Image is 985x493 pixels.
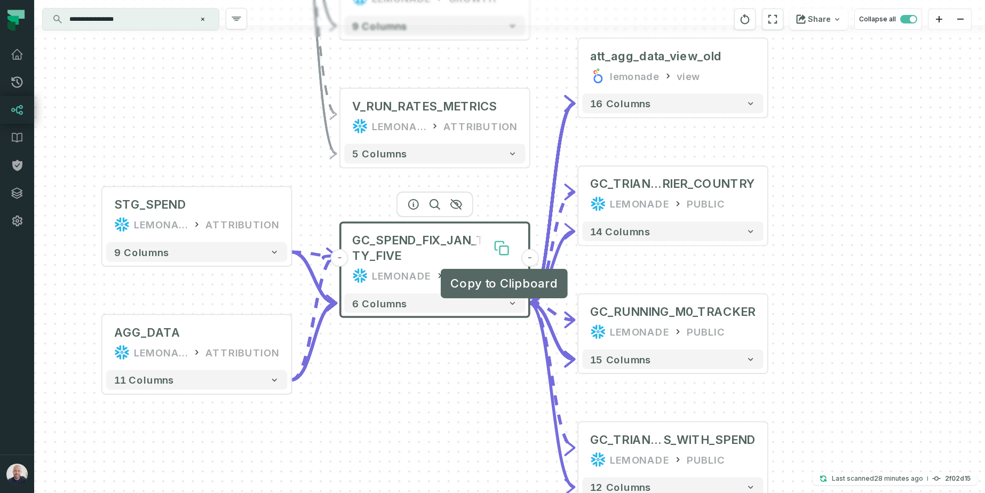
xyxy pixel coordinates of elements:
span: GC_SPEND_FIX_JAN_TWENTY_FIVE [352,232,518,264]
button: zoom in [928,9,950,30]
relative-time: Sep 29, 2025, 4:18 PM GMT+3 [874,474,923,482]
div: PUBLIC [687,452,725,467]
span: GC_TRIANGLES_THRESHOLDS_SPLIT [590,432,663,448]
g: Edge from 15e6206a48b4ef08680986bfeca7ca41 to 5cee08c15ead050c75f3892eb4e693d9 [291,303,337,380]
button: zoom out [950,9,971,30]
g: Edge from 82e8040b5ba09b061499a2943564ac6f to 5cee08c15ead050c75f3892eb4e693d9 [291,252,337,256]
div: LEMONADE [372,118,426,134]
img: avatar of Daniel Ochoa Bimblich [6,464,28,485]
div: PUBLIC [687,324,725,339]
div: LEMONADE [610,196,669,211]
span: GC_TRIANGLES_THRESHOLDS_SPLITS_WITH_SPEND_CAR [590,176,662,192]
div: lemonade [610,68,659,84]
div: PUBLIC [687,196,725,211]
div: ATTRIBUTION [205,217,279,232]
span: RIER_COUNTRY [662,176,756,192]
div: GC_RUNNING_M0_TRACKER [590,304,756,320]
div: att_agg_data_view_old [590,49,722,64]
g: Edge from 5cee08c15ead050c75f3892eb4e693d9 to 698375d65f74462146913e5b71c3d901 [529,192,575,303]
div: ATTRIBUTION [443,118,517,134]
button: Collapse all [854,9,922,30]
div: view [677,68,699,84]
g: Edge from 5cee08c15ead050c75f3892eb4e693d9 to 4685c86d20f951008e79a8833c223b68 [529,303,575,359]
div: Copy to Clipboard [441,269,568,298]
span: 5 columns [352,148,407,160]
span: S_WITH_SPEND [663,432,756,448]
div: LEMONADE [610,324,669,339]
g: Edge from 5cee08c15ead050c75f3892eb4e693d9 to f7e76a2e60e52b026278c78d81904ccd [529,104,575,303]
button: - [521,249,538,267]
g: Edge from 5cee08c15ead050c75f3892eb4e693d9 to 9b5697e18a2cfab10c3b4a46822895ac [529,303,575,448]
button: Clear search query [197,14,208,25]
span: 14 columns [590,226,650,237]
span: 9 columns [114,246,169,258]
button: Share [790,9,848,30]
div: V_RUN_RATES_METRICS [352,99,497,114]
g: Edge from 5cee08c15ead050c75f3892eb4e693d9 to 9b5697e18a2cfab10c3b4a46822895ac [529,303,575,487]
g: Edge from 5cee08c15ead050c75f3892eb4e693d9 to 698375d65f74462146913e5b71c3d901 [529,232,575,304]
button: - [331,249,348,267]
h4: 2f02d15 [945,475,971,482]
g: Edge from 5cee08c15ead050c75f3892eb4e693d9 to 4685c86d20f951008e79a8833c223b68 [529,303,575,320]
div: GC_TRIANGLES_THRESHOLDS_SPLITS_WITH_SPEND [590,432,756,448]
span: 12 columns [590,481,651,493]
g: Edge from 82e8040b5ba09b061499a2943564ac6f to 5cee08c15ead050c75f3892eb4e693d9 [291,252,337,303]
span: 15 columns [590,353,651,365]
span: 6 columns [352,297,407,309]
div: LEMONADE [610,452,669,467]
span: 16 columns [590,98,651,109]
p: Last scanned [832,473,923,484]
div: LEMONADE [134,345,188,360]
div: PUBLIC [449,268,487,283]
button: Last scanned[DATE] 4:18:15 PM2f02d15 [813,472,977,485]
div: LEMONADE [372,268,431,283]
div: LEMONADE_DWH [134,217,188,232]
div: ATTRIBUTION [205,345,279,360]
div: GC_TRIANGLES_THRESHOLDS_SPLITS_WITH_SPEND_CARRIER_COUNTRY [590,176,756,192]
div: AGG_DATA [114,325,180,340]
div: STG_SPEND [114,197,186,212]
span: 11 columns [114,374,174,386]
